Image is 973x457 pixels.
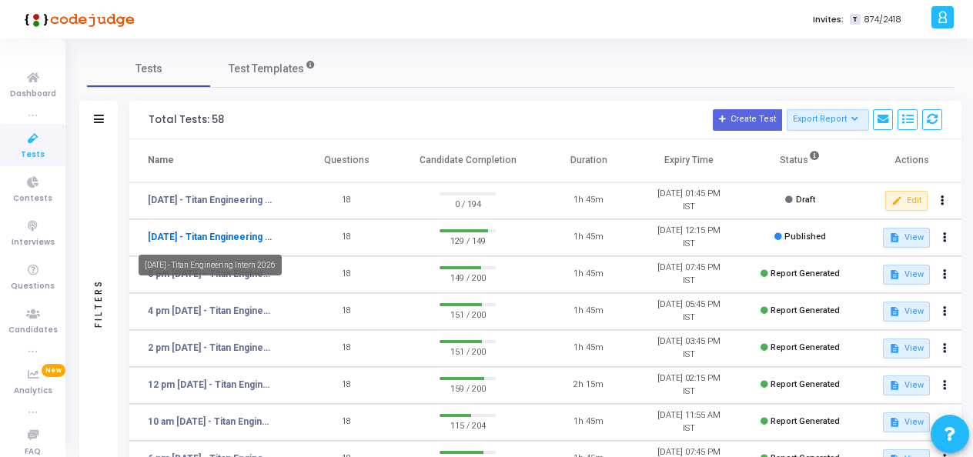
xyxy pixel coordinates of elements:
[889,380,900,391] mat-icon: description
[135,61,162,77] span: Tests
[440,269,495,285] span: 149 / 200
[13,192,52,205] span: Contests
[148,415,274,429] a: 10 am [DATE] - Titan Engineering Intern 2026
[713,109,782,131] button: Create Test
[740,139,861,182] th: Status
[148,304,274,318] a: 4 pm [DATE] - Titan Engineering Intern 2026
[771,305,840,315] span: Report Generated
[148,193,274,207] a: [DATE] - Titan Engineering Intern 2026
[148,378,274,392] a: 12 pm [DATE] - Titan Engineering Intern 2026
[8,324,58,337] span: Candidates
[396,139,538,182] th: Candidate Completion
[771,342,840,352] span: Report Generated
[639,182,739,219] td: [DATE] 01:45 PM IST
[771,269,840,279] span: Report Generated
[296,256,396,293] td: 18
[149,114,224,126] div: Total Tests: 58
[42,364,65,377] span: New
[440,380,495,395] span: 159 / 200
[296,330,396,367] td: 18
[139,255,282,275] div: [DATE] - Titan Engineering Intern 2026
[10,88,56,101] span: Dashboard
[539,219,639,256] td: 1h 45m
[796,195,815,205] span: Draft
[14,385,52,398] span: Analytics
[889,417,900,428] mat-icon: description
[12,236,55,249] span: Interviews
[148,230,274,244] a: [DATE] - Titan Engineering Intern 2026
[889,269,900,280] mat-icon: description
[539,139,639,182] th: Duration
[539,182,639,219] td: 1h 45m
[639,330,739,367] td: [DATE] 03:45 PM IST
[92,218,105,388] div: Filters
[296,139,396,182] th: Questions
[440,306,495,322] span: 151 / 200
[148,341,274,355] a: 2 pm [DATE] - Titan Engineering Intern 2026
[11,280,55,293] span: Questions
[864,13,901,26] span: 874/2418
[539,367,639,404] td: 2h 15m
[883,228,930,248] button: View
[296,182,396,219] td: 18
[296,404,396,441] td: 18
[889,343,900,354] mat-icon: description
[440,195,495,211] span: 0 / 194
[539,256,639,293] td: 1h 45m
[639,139,739,182] th: Expiry Time
[129,139,296,182] th: Name
[883,265,930,285] button: View
[889,232,900,243] mat-icon: description
[296,293,396,330] td: 18
[440,417,495,432] span: 115 / 204
[891,195,902,206] mat-icon: edit
[639,367,739,404] td: [DATE] 02:15 PM IST
[784,232,826,242] span: Published
[296,367,396,404] td: 18
[889,306,900,317] mat-icon: description
[639,404,739,441] td: [DATE] 11:55 AM IST
[19,4,135,35] img: logo
[850,14,860,25] span: T
[771,416,840,426] span: Report Generated
[539,293,639,330] td: 1h 45m
[639,293,739,330] td: [DATE] 05:45 PM IST
[539,330,639,367] td: 1h 45m
[539,404,639,441] td: 1h 45m
[787,109,869,131] button: Export Report
[813,13,844,26] label: Invites:
[885,191,928,211] button: Edit
[861,139,961,182] th: Actions
[883,302,930,322] button: View
[883,375,930,395] button: View
[21,148,45,162] span: Tests
[229,61,304,77] span: Test Templates
[440,232,495,248] span: 129 / 149
[440,343,495,359] span: 151 / 200
[883,339,930,359] button: View
[296,219,396,256] td: 18
[771,379,840,389] span: Report Generated
[639,219,739,256] td: [DATE] 12:15 PM IST
[639,256,739,293] td: [DATE] 07:45 PM IST
[883,412,930,432] button: View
